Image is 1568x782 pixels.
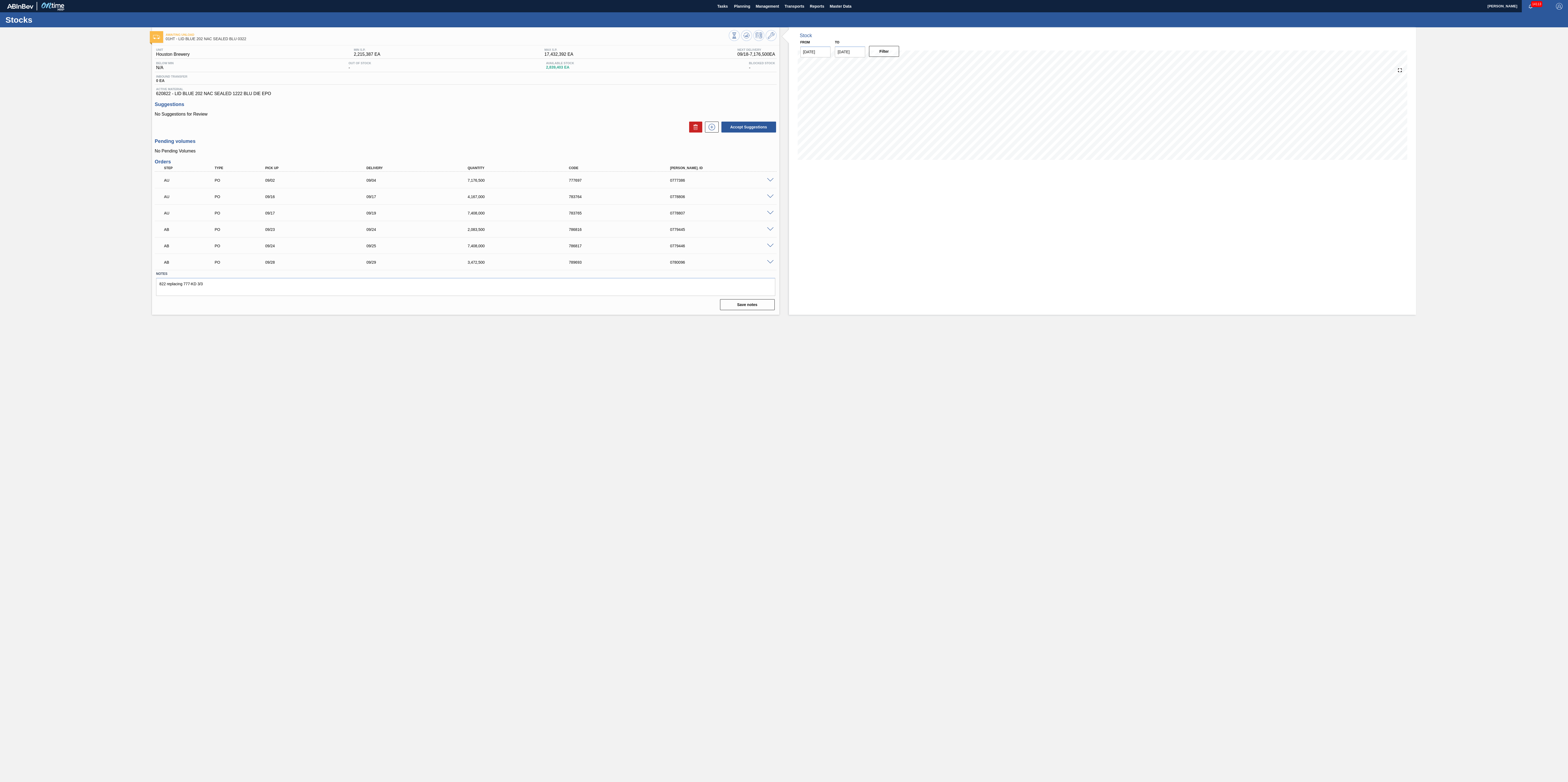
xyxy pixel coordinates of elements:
[738,48,775,51] span: Next Delivery
[155,149,776,154] p: No Pending Volumes
[756,3,779,10] span: Management
[466,244,585,248] div: 7,408,000
[546,61,574,65] span: Available Stock
[800,33,812,39] div: Stock
[567,178,686,183] div: 777697
[164,227,220,232] p: AB
[163,191,221,203] div: Awaiting Unload
[164,211,220,215] p: AU
[720,299,775,310] button: Save notes
[365,260,484,264] div: 09/29/2025
[213,195,271,199] div: Purchase order
[354,48,380,51] span: MIN S.P.
[155,102,776,107] h3: Suggestions
[164,195,220,199] p: AU
[264,244,383,248] div: 09/24/2025
[156,48,190,51] span: Unit
[546,65,574,69] span: 2,839,403 EA
[156,87,775,91] span: Active Material
[153,35,160,39] img: Ícone
[365,227,484,232] div: 09/24/2025
[164,260,220,264] p: AB
[567,211,686,215] div: 783765
[669,195,788,199] div: 0778806
[156,52,190,57] span: Houston Brewery
[466,166,585,170] div: Quantity
[164,244,220,248] p: AB
[830,3,851,10] span: Master Data
[213,244,271,248] div: Purchase order
[365,166,484,170] div: Delivery
[738,52,775,57] span: 09/18 - 7,176,500 EA
[155,112,776,117] p: No Suggestions for Review
[365,244,484,248] div: 09/25/2025
[835,40,839,44] label: to
[669,260,788,264] div: 0780096
[264,227,383,232] div: 09/23/2025
[365,195,484,199] div: 09/17/2025
[264,195,383,199] div: 09/16/2025
[466,260,585,264] div: 3,472,500
[155,139,776,144] h3: Pending volumes
[1556,3,1563,10] img: Logout
[567,260,686,264] div: 789693
[213,260,271,264] div: Purchase order
[264,211,383,215] div: 09/17/2025
[835,46,865,57] input: mm/dd/yyyy
[156,91,775,96] span: 620822 - LID BLUE 202 NAC SEALED 1222 BLU DIE EPO
[264,166,383,170] div: Pick up
[166,33,729,36] span: Awaiting Unload
[721,122,776,133] button: Accept Suggestions
[766,30,777,41] button: Go to Master Data / General
[544,48,573,51] span: MAX S.P.
[164,178,220,183] p: AU
[163,166,221,170] div: Step
[734,3,750,10] span: Planning
[347,61,373,70] div: -
[349,61,371,65] span: Out Of Stock
[669,178,788,183] div: 0777386
[166,37,729,41] span: 01HT - LID BLUE 202 NAC SEALED BLU 0322
[669,227,788,232] div: 0779445
[869,46,899,57] button: Filter
[156,270,775,278] label: Notes
[155,61,175,70] div: N/A
[163,207,221,219] div: Awaiting Unload
[466,211,585,215] div: 7,408,000
[163,174,221,186] div: Awaiting Unload
[466,178,585,183] div: 7,176,500
[702,122,719,133] div: New suggestion
[669,211,788,215] div: 0778807
[748,61,777,70] div: -
[1522,2,1539,10] button: Notifications
[669,166,788,170] div: [PERSON_NAME]. ID
[365,211,484,215] div: 09/19/2025
[155,159,776,165] h3: Orders
[729,30,740,41] button: Stocks Overview
[719,121,777,133] div: Accept Suggestions
[213,211,271,215] div: Purchase order
[753,30,764,41] button: Schedule Inventory
[800,46,831,57] input: mm/dd/yyyy
[213,227,271,232] div: Purchase order
[716,3,729,10] span: Tasks
[264,178,383,183] div: 09/02/2025
[749,61,775,65] span: Blocked Stock
[567,244,686,248] div: 786817
[686,122,702,133] div: Delete Suggestions
[466,227,585,232] div: 2,083,500
[466,195,585,199] div: 4,167,000
[156,79,187,83] span: 0 EA
[156,278,775,296] textarea: 822 replacing 777-KD 3/3
[567,195,686,199] div: 783764
[213,166,271,170] div: Type
[800,40,810,44] label: From
[567,166,686,170] div: Code
[163,240,221,252] div: Awaiting Billing
[163,224,221,236] div: Awaiting Billing
[163,256,221,268] div: Awaiting Billing
[365,178,484,183] div: 09/04/2025
[567,227,686,232] div: 786816
[264,260,383,264] div: 09/28/2025
[1531,1,1542,7] span: 14113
